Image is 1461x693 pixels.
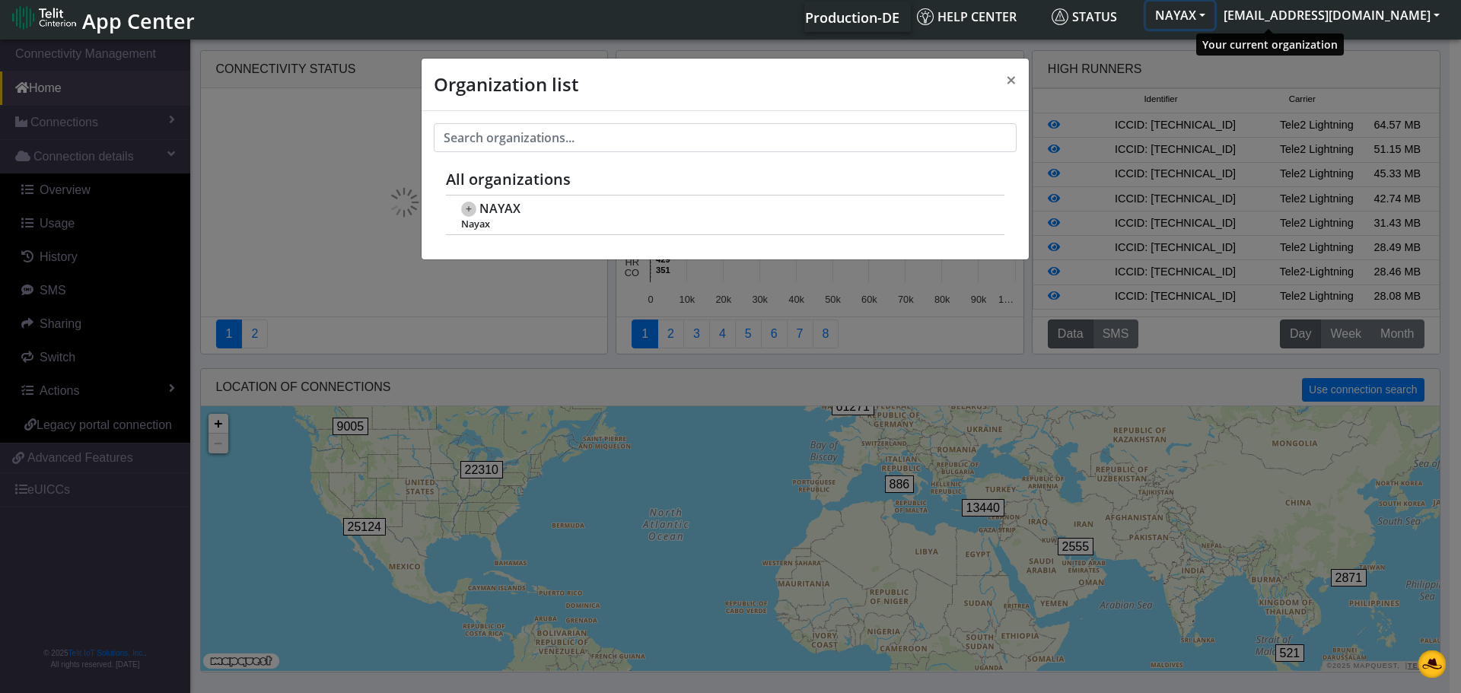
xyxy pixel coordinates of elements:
[805,8,899,27] span: Production-DE
[1214,2,1449,29] button: [EMAIL_ADDRESS][DOMAIN_NAME]
[1052,8,1068,25] img: status.svg
[446,170,1004,189] h5: All organizations
[461,202,476,217] span: +
[434,123,1017,152] input: Search organizations...
[434,71,578,98] h4: Organization list
[479,202,520,216] span: NAYAX
[1052,8,1117,25] span: Status
[1146,2,1214,29] button: NAYAX
[1196,33,1344,56] div: Your current organization
[911,2,1046,32] a: Help center
[12,5,76,30] img: logo-telit-cinterion-gw-new.png
[1006,67,1017,92] span: ×
[804,2,899,32] a: Your current platform instance
[82,7,195,35] span: App Center
[461,218,988,230] span: Nayax
[917,8,934,25] img: knowledge.svg
[917,8,1017,25] span: Help center
[1046,2,1146,32] a: Status
[12,1,193,33] a: App Center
